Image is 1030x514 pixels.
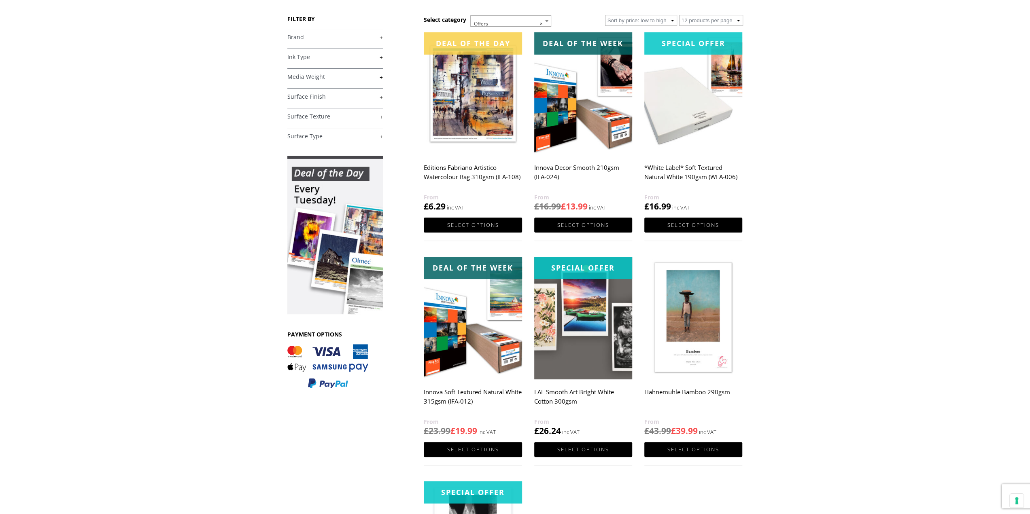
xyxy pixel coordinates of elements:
span: £ [644,201,649,212]
h3: Select category [424,16,466,23]
span: £ [561,201,566,212]
h2: *White Label* Soft Textured Natural White 190gsm (WFA-006) [644,160,742,192]
span: × [540,18,543,30]
span: £ [671,425,676,436]
div: Deal of the week [424,257,522,279]
img: Editions Fabriano Artistico Watercolour Rag 310gsm (IFA-108) [424,32,522,155]
div: Deal of the week [534,32,632,55]
h4: Surface Type [287,128,383,144]
h3: FILTER BY [287,15,383,23]
img: *White Label* Soft Textured Natural White 190gsm (WFA-006) [644,32,742,155]
div: Special Offer [644,32,742,55]
div: Special Offer [534,257,632,279]
h4: Surface Texture [287,108,383,124]
a: Deal of the day Editions Fabriano Artistico Watercolour Rag 310gsm (IFA-108) £6.29 [424,32,522,212]
span: £ [424,201,429,212]
img: Hahnemuhle Bamboo 290gsm [644,257,742,379]
a: + [287,113,383,121]
a: + [287,93,383,101]
img: promo [287,156,383,314]
h4: Brand [287,29,383,45]
a: + [287,133,383,140]
img: PAYMENT OPTIONS [287,344,368,389]
div: Special Offer [424,481,522,503]
span: £ [534,201,539,212]
select: Shop order [605,15,677,26]
span: Offers [471,16,551,32]
a: Select options for “Innova Decor Smooth 210gsm (IFA-024)” [534,218,632,233]
h3: PAYMENT OPTIONS [287,330,383,338]
button: Your consent preferences for tracking technologies [1010,494,1024,508]
bdi: 23.99 [424,425,450,436]
a: Select options for “*White Label* Soft Textured Natural White 190gsm (WFA-006)” [644,218,742,233]
div: Deal of the day [424,32,522,55]
h2: Innova Decor Smooth 210gsm (IFA-024) [534,160,632,192]
bdi: 16.99 [644,201,671,212]
img: Innova Soft Textured Natural White 315gsm (IFA-012) [424,257,522,379]
img: FAF Smooth Art Bright White Cotton 300gsm [534,257,632,379]
a: + [287,34,383,41]
a: Special Offer*White Label* Soft Textured Natural White 190gsm (WFA-006) £16.99 [644,32,742,212]
span: £ [450,425,455,436]
span: Offers [470,15,551,27]
h4: Ink Type [287,49,383,65]
span: £ [534,425,539,436]
h2: Editions Fabriano Artistico Watercolour Rag 310gsm (IFA-108) [424,160,522,192]
bdi: 16.99 [534,201,561,212]
a: Select options for “Hahnemuhle Bamboo 290gsm” [644,442,742,457]
a: Special OfferFAF Smooth Art Bright White Cotton 300gsm £26.24 [534,257,632,437]
h2: Innova Soft Textured Natural White 315gsm (IFA-012) [424,385,522,417]
a: Hahnemuhle Bamboo 290gsm £43.99£39.99 [644,257,742,437]
bdi: 43.99 [644,425,671,436]
a: Select options for “FAF Smooth Art Bright White Cotton 300gsm” [534,442,632,457]
bdi: 6.29 [424,201,446,212]
a: + [287,73,383,81]
img: Innova Decor Smooth 210gsm (IFA-024) [534,32,632,155]
a: Deal of the week Innova Decor Smooth 210gsm (IFA-024) £16.99£13.99 [534,32,632,212]
bdi: 39.99 [671,425,698,436]
a: Select options for “Innova Soft Textured Natural White 315gsm (IFA-012)” [424,442,522,457]
bdi: 26.24 [534,425,561,436]
bdi: 13.99 [561,201,588,212]
h4: Media Weight [287,68,383,85]
a: Deal of the week Innova Soft Textured Natural White 315gsm (IFA-012) £23.99£19.99 [424,257,522,437]
span: £ [644,425,649,436]
a: + [287,53,383,61]
bdi: 19.99 [450,425,477,436]
span: £ [424,425,429,436]
h2: Hahnemuhle Bamboo 290gsm [644,385,742,417]
h2: FAF Smooth Art Bright White Cotton 300gsm [534,385,632,417]
h4: Surface Finish [287,88,383,104]
a: Select options for “Editions Fabriano Artistico Watercolour Rag 310gsm (IFA-108)” [424,218,522,233]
